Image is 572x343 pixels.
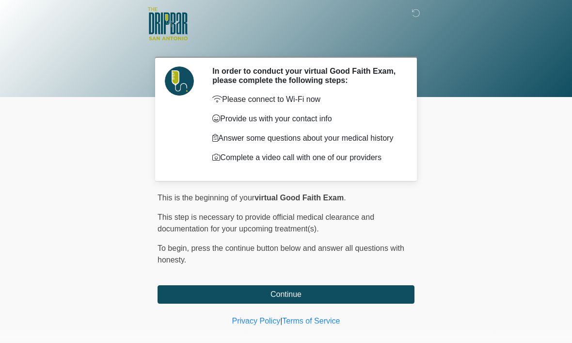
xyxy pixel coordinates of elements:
[165,66,194,96] img: Agent Avatar
[158,285,414,304] button: Continue
[158,194,254,202] span: This is the beginning of your
[158,244,404,264] span: press the continue button below and answer all questions with honesty.
[212,94,400,105] p: Please connect to Wi-Fi now
[212,132,400,144] p: Answer some questions about your medical history
[148,7,188,41] img: The DRIPBaR - San Antonio Fossil Creek Logo
[212,152,400,163] p: Complete a video call with one of our providers
[158,244,191,252] span: To begin,
[344,194,346,202] span: .
[212,113,400,125] p: Provide us with your contact info
[232,317,281,325] a: Privacy Policy
[254,194,344,202] strong: virtual Good Faith Exam
[282,317,340,325] a: Terms of Service
[212,66,400,85] h2: In order to conduct your virtual Good Faith Exam, please complete the following steps:
[158,213,374,233] span: This step is necessary to provide official medical clearance and documentation for your upcoming ...
[280,317,282,325] a: |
